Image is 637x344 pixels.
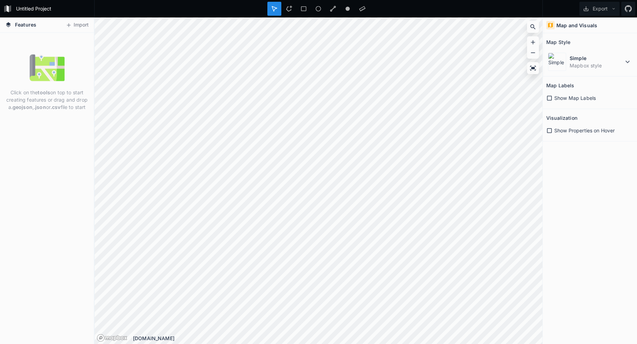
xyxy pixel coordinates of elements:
span: Show Properties on Hover [554,127,615,134]
strong: .csv [51,104,61,110]
h2: Visualization [546,112,577,123]
strong: .geojson [11,104,32,110]
a: Mapbox logo [97,334,127,342]
span: Show Map Labels [554,94,596,102]
h2: Map Labels [546,80,574,91]
dt: Simple [570,54,623,62]
h2: Map Style [546,37,570,47]
dd: Mapbox style [570,62,623,69]
strong: .json [34,104,46,110]
button: Export [579,2,620,16]
button: Import [62,20,92,31]
img: Simple [548,53,566,71]
span: Features [15,21,36,28]
p: Click on the on top to start creating features or drag and drop a , or file to start [5,89,89,111]
img: empty [30,50,65,85]
div: [DOMAIN_NAME] [133,335,542,342]
h4: Map and Visuals [556,22,597,29]
strong: tools [38,89,50,95]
